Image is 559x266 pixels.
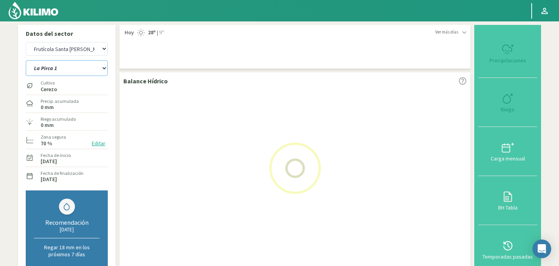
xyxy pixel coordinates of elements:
[89,139,108,148] button: Editar
[478,29,537,78] button: Precipitaciones
[41,177,57,182] label: [DATE]
[481,107,535,112] div: Riego
[158,29,164,37] span: 9º
[41,134,66,141] label: Zona segura
[41,79,57,86] label: Cultivo
[34,218,100,226] div: Recomendación
[41,98,79,105] label: Precip. acumulada
[123,76,168,86] p: Balance Hídrico
[8,1,59,20] img: Kilimo
[41,141,52,146] label: 70 %
[41,116,76,123] label: Riego acumulado
[481,254,535,259] div: Temporadas pasadas
[157,29,158,37] span: |
[123,29,134,37] span: Hoy
[41,152,71,159] label: Fecha de inicio
[256,129,334,207] img: Loading...
[41,170,84,177] label: Fecha de finalización
[478,176,537,225] button: BH Tabla
[41,159,57,164] label: [DATE]
[148,29,156,36] strong: 28º
[532,240,551,258] div: Open Intercom Messenger
[41,87,57,92] label: Cerezo
[435,29,458,35] span: Ver más días
[481,58,535,63] div: Precipitaciones
[34,226,100,233] div: [DATE]
[41,105,54,110] label: 0 mm
[34,244,100,258] p: Regar 18 mm en los próximos 7 días
[481,205,535,210] div: BH Tabla
[478,127,537,176] button: Carga mensual
[478,78,537,127] button: Riego
[26,29,108,38] p: Datos del sector
[481,156,535,161] div: Carga mensual
[41,123,54,128] label: 0 mm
